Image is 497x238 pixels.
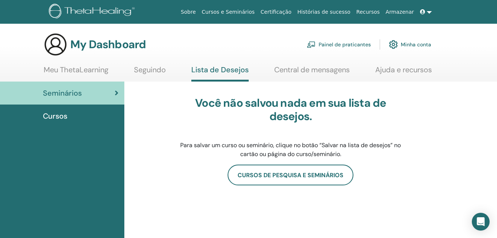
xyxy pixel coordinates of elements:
[44,33,67,56] img: generic-user-icon.jpg
[389,38,398,51] img: cog.svg
[383,5,417,19] a: Armazenar
[174,141,407,159] p: Para salvar um curso ou seminário, clique no botão “Salvar na lista de desejos” no cartão ou pági...
[375,65,432,80] a: Ajuda e recursos
[49,4,137,20] img: logo.png
[70,38,146,51] h3: My Dashboard
[295,5,353,19] a: Histórias de sucesso
[174,96,407,123] h3: Você não salvou nada em sua lista de desejos.
[228,165,353,185] a: cursos de pesquisa e seminários
[274,65,350,80] a: Central de mensagens
[258,5,294,19] a: Certificação
[43,87,82,99] span: Seminários
[307,36,371,53] a: Painel de praticantes
[389,36,431,53] a: Minha conta
[307,41,316,48] img: chalkboard-teacher.svg
[178,5,199,19] a: Sobre
[44,65,108,80] a: Meu ThetaLearning
[191,65,249,82] a: Lista de Desejos
[43,110,67,122] span: Cursos
[472,213,490,231] div: Open Intercom Messenger
[134,65,166,80] a: Seguindo
[199,5,258,19] a: Cursos e Seminários
[353,5,383,19] a: Recursos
